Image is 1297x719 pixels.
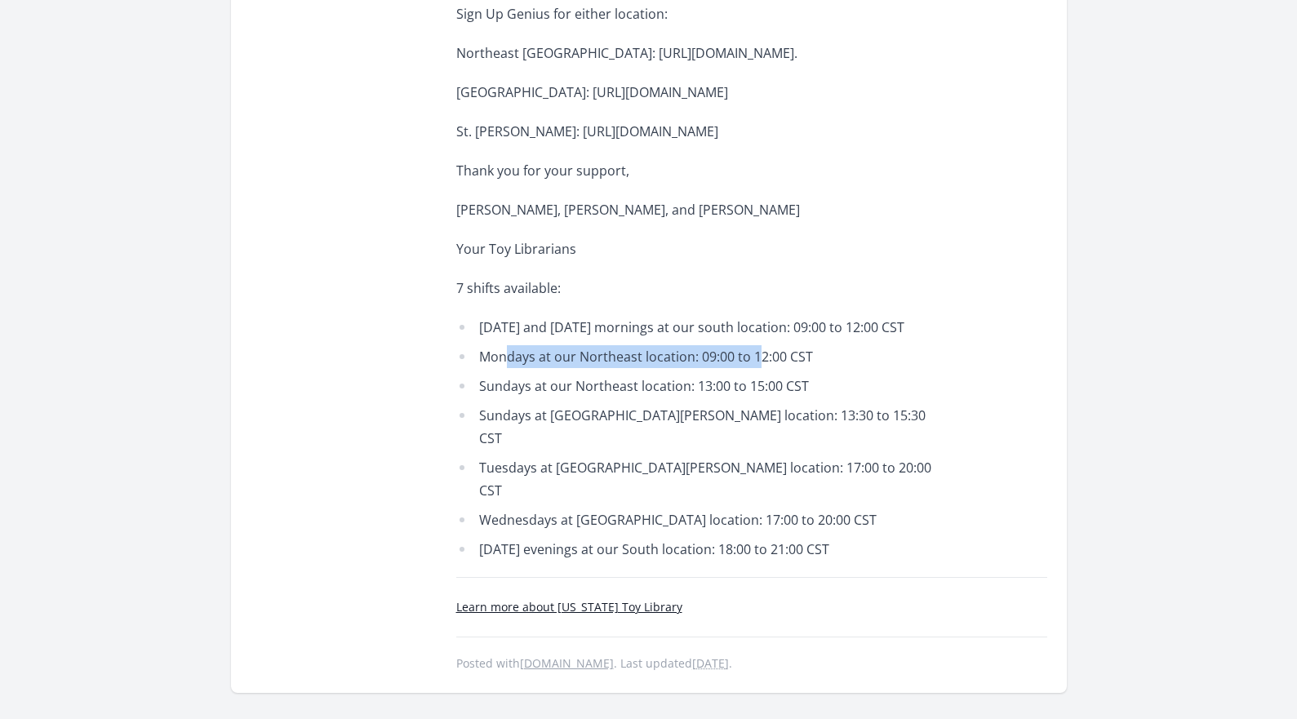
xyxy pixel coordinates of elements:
span: [GEOGRAPHIC_DATA]: [URL][DOMAIN_NAME] [456,83,728,101]
span: St. [PERSON_NAME]: [URL][DOMAIN_NAME] [456,122,718,140]
li: Wednesdays at [GEOGRAPHIC_DATA] location: 17:00 to 20:00 CST [456,508,934,531]
p: Posted with . Last updated . [456,657,1047,670]
a: Learn more about [US_STATE] Toy Library [456,599,682,615]
li: [DATE] and [DATE] mornings at our south location: 09:00 to 12:00 CST [456,316,934,339]
a: [DOMAIN_NAME] [520,655,614,671]
li: Sundays at our Northeast location: 13:00 to 15:00 CST [456,375,934,397]
p: Thank you for your support, [456,159,934,182]
abbr: Tue, Sep 9, 2025 3:50 PM [692,655,729,671]
li: [DATE] evenings at our South location: 18:00 to 21:00 CST [456,538,934,561]
li: Tuesdays at [GEOGRAPHIC_DATA][PERSON_NAME] location: 17:00 to 20:00 CST [456,456,934,502]
span: Northeast [GEOGRAPHIC_DATA]: [URL][DOMAIN_NAME]. [456,44,797,62]
p: [PERSON_NAME], [PERSON_NAME], and [PERSON_NAME] [456,198,934,221]
p: 7 shifts available: [456,277,934,300]
p: Your Toy Librarians [456,237,934,260]
li: Mondays at our Northeast location: 09:00 to 12:00 CST [456,345,934,368]
li: Sundays at [GEOGRAPHIC_DATA][PERSON_NAME] location: 13:30 to 15:30 CST [456,404,934,450]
